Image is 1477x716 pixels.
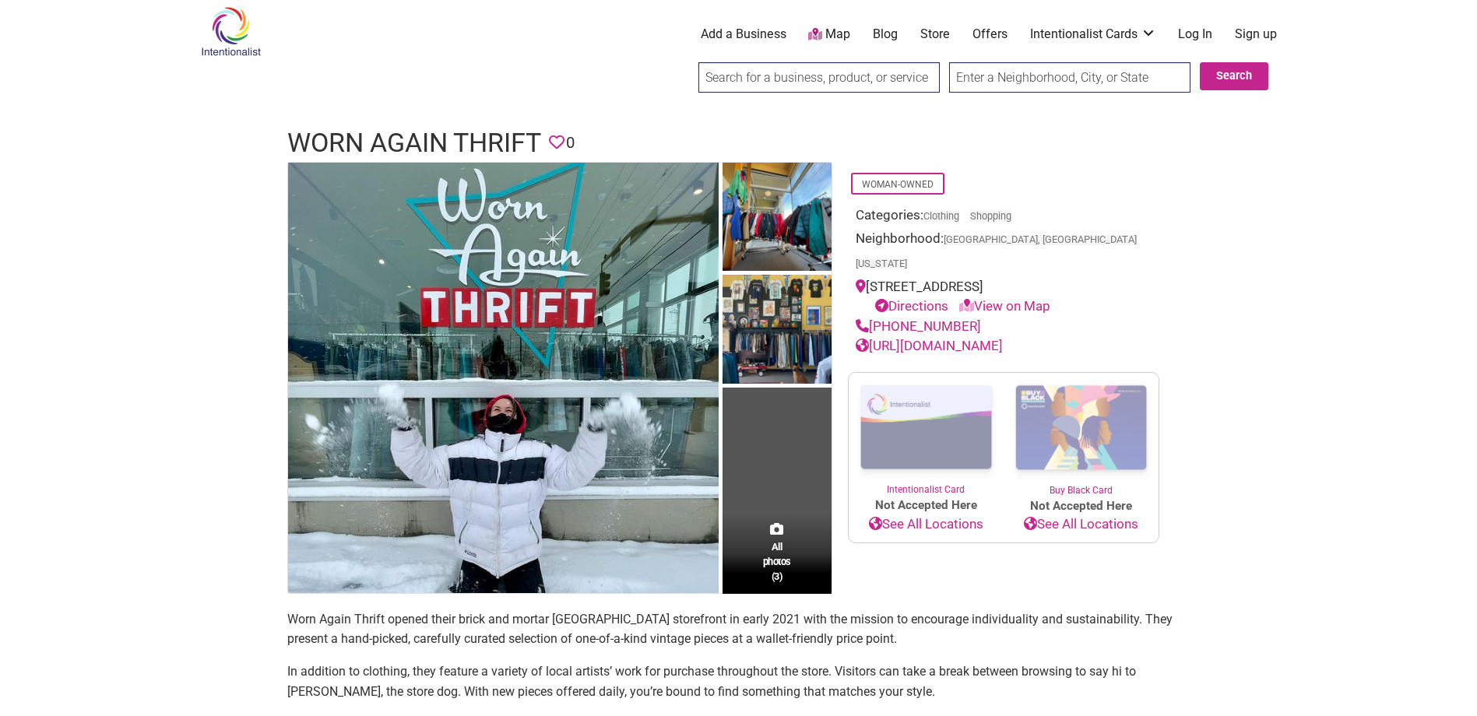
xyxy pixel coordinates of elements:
[1235,26,1277,43] a: Sign up
[873,26,898,43] a: Blog
[1004,497,1159,515] span: Not Accepted Here
[1004,373,1159,497] a: Buy Black Card
[1004,373,1159,483] img: Buy Black Card
[1200,62,1268,90] button: Search
[1030,26,1156,43] a: Intentionalist Cards
[849,514,1004,535] a: See All Locations
[959,298,1050,314] a: View on Map
[970,210,1011,222] a: Shopping
[849,373,1004,497] a: Intentionalist Card
[698,62,940,93] input: Search for a business, product, or service
[856,318,981,334] a: [PHONE_NUMBER]
[763,539,791,584] span: All photos (3)
[194,6,268,57] img: Intentionalist
[920,26,950,43] a: Store
[1004,514,1159,535] a: See All Locations
[949,62,1190,93] input: Enter a Neighborhood, City, or State
[701,26,786,43] a: Add a Business
[566,131,575,155] span: 0
[923,210,959,222] a: Clothing
[972,26,1008,43] a: Offers
[862,179,934,190] a: Woman-Owned
[856,229,1152,277] div: Neighborhood:
[849,373,1004,483] img: Intentionalist Card
[849,497,1004,514] span: Not Accepted Here
[287,612,1173,647] span: Worn Again Thrift opened their brick and mortar [GEOGRAPHIC_DATA] storefront in early 2021 with t...
[856,259,907,269] span: [US_STATE]
[875,298,948,314] a: Directions
[808,26,850,44] a: Map
[944,235,1137,245] span: [GEOGRAPHIC_DATA], [GEOGRAPHIC_DATA]
[856,338,1003,353] a: [URL][DOMAIN_NAME]
[287,125,541,162] h1: Worn Again Thrift
[856,277,1152,317] div: [STREET_ADDRESS]
[1178,26,1212,43] a: Log In
[856,205,1152,230] div: Categories:
[287,664,1136,699] span: In addition to clothing, they feature a variety of local artists’ work for purchase throughout th...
